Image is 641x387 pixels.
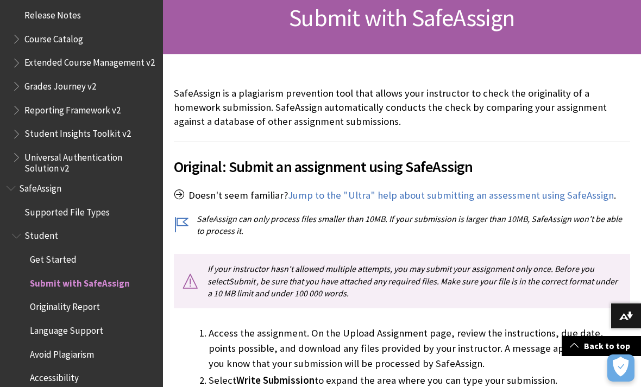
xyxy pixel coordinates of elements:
p: SafeAssign can only process files smaller than 10MB. If your submission is larger than 10MB, Safe... [174,213,630,237]
span: SafeAssign [19,179,61,194]
p: SafeAssign is a plagiarism prevention tool that allows your instructor to check the originality o... [174,86,630,129]
span: Get Started [30,250,77,265]
span: Student [24,227,58,242]
span: Student Insights Toolkit v2 [24,125,131,139]
button: فتح التفضيلات [607,354,634,382]
span: Submit with SafeAssign [289,3,514,33]
span: Universal Authentication Solution v2 [24,148,155,174]
span: Release Notes [24,6,81,21]
p: If your instructor hasn't allowed multiple attempts, you may submit your assignment only once. Be... [174,254,630,308]
span: Submit with SafeAssign [30,274,130,289]
span: Reporting Framework v2 [24,101,121,116]
p: Doesn't seem familiar? . [174,188,630,202]
span: Grades Journey v2 [24,77,96,92]
span: Supported File Types [24,203,110,218]
span: Submit [229,276,255,287]
a: Jump to the "Ultra" help about submitting an assessment using SafeAssign [288,189,614,202]
span: Extended Course Management v2 [24,54,155,68]
span: Course Catalog [24,30,83,45]
span: Original: Submit an assignment using SafeAssign [174,155,630,178]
